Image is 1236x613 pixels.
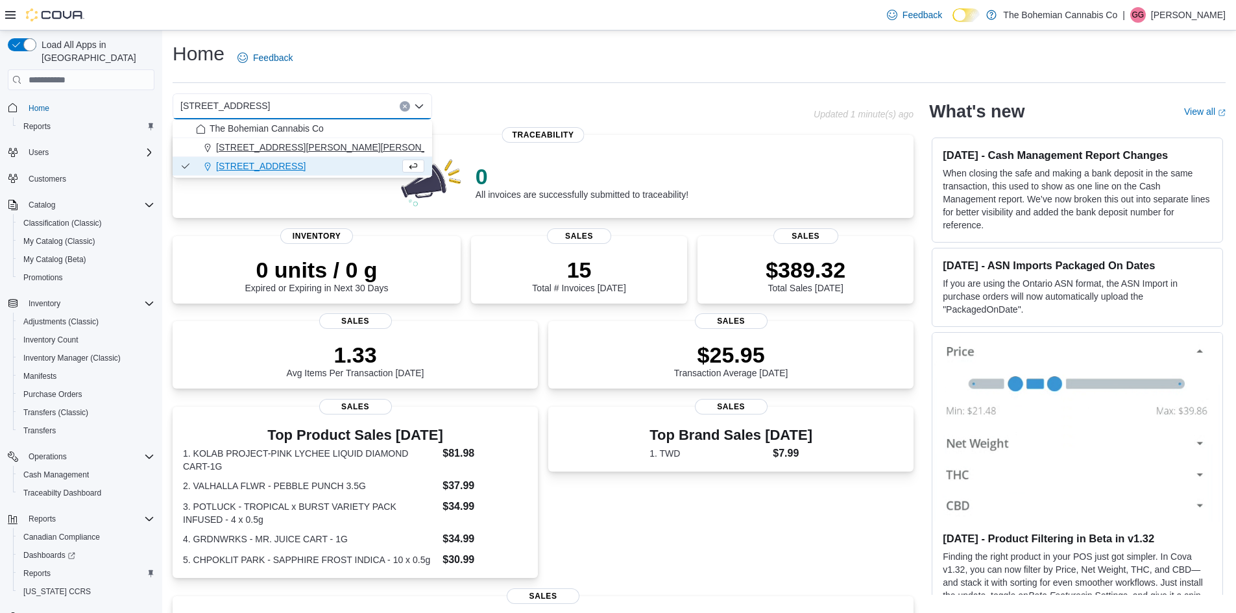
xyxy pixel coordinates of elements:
span: Classification (Classic) [18,215,154,231]
a: Dashboards [13,546,160,564]
span: My Catalog (Classic) [23,236,95,246]
dt: 1. KOLAB PROJECT-PINK LYCHEE LIQUID DIAMOND CART-1G [183,447,437,473]
span: Catalog [29,200,55,210]
dt: 2. VALHALLA FLWR - PEBBLE PUNCH 3.5G [183,479,437,492]
span: Transfers (Classic) [18,405,154,420]
p: $25.95 [674,342,788,368]
button: Inventory Count [13,331,160,349]
button: Catalog [3,196,160,214]
span: Sales [695,399,768,415]
p: $389.32 [766,257,845,283]
h3: Top Brand Sales [DATE] [649,427,812,443]
a: Inventory Manager (Classic) [18,350,126,366]
span: Operations [29,451,67,462]
p: When closing the safe and making a bank deposit in the same transaction, this used to show as one... [943,167,1212,232]
span: Reports [18,566,154,581]
h3: [DATE] - Product Filtering in Beta in v1.32 [943,532,1212,545]
span: Home [29,103,49,114]
span: Inventory Count [23,335,79,345]
p: | [1122,7,1125,23]
span: My Catalog (Beta) [18,252,154,267]
span: My Catalog (Classic) [18,234,154,249]
button: Inventory [3,294,160,313]
button: Canadian Compliance [13,528,160,546]
a: Feedback [882,2,947,28]
button: Users [3,143,160,162]
button: My Catalog (Beta) [13,250,160,269]
span: Reports [23,568,51,579]
dd: $37.99 [442,478,527,494]
span: Dashboards [23,550,75,560]
span: Promotions [23,272,63,283]
button: Users [23,145,54,160]
span: My Catalog (Beta) [23,254,86,265]
span: [STREET_ADDRESS] [180,98,270,114]
span: Home [23,99,154,115]
span: [STREET_ADDRESS] [216,160,306,173]
button: Reports [13,117,160,136]
span: Adjustments (Classic) [18,314,154,330]
span: Inventory [29,298,60,309]
button: Home [3,98,160,117]
span: Inventory Manager (Classic) [23,353,121,363]
h3: [DATE] - ASN Imports Packaged On Dates [943,259,1212,272]
span: Reports [18,119,154,134]
dt: 3. POTLUCK - TROPICAL x BURST VARIETY PACK INFUSED - 4 x 0.5g [183,500,437,526]
button: Cash Management [13,466,160,484]
span: [US_STATE] CCRS [23,586,91,597]
span: Dashboards [18,547,154,563]
button: [US_STATE] CCRS [13,583,160,601]
a: Reports [18,119,56,134]
a: Adjustments (Classic) [18,314,104,330]
span: Canadian Compliance [23,532,100,542]
button: Transfers (Classic) [13,403,160,422]
span: Adjustments (Classic) [23,317,99,327]
button: Classification (Classic) [13,214,160,232]
span: Reports [23,511,154,527]
h3: [DATE] - Cash Management Report Changes [943,149,1212,162]
button: Transfers [13,422,160,440]
a: Traceabilty Dashboard [18,485,106,501]
button: Inventory [23,296,66,311]
button: Traceabilty Dashboard [13,484,160,502]
button: Close list of options [414,101,424,112]
img: 0 [398,156,465,208]
span: Transfers [23,426,56,436]
span: Feedback [253,51,293,64]
a: My Catalog (Beta) [18,252,91,267]
a: Dashboards [18,547,80,563]
h2: What's new [929,101,1024,122]
span: Canadian Compliance [18,529,154,545]
span: Sales [773,228,838,244]
span: Customers [29,174,66,184]
span: Sales [507,588,579,604]
button: Promotions [13,269,160,287]
a: Reports [18,566,56,581]
button: Reports [23,511,61,527]
span: Transfers (Classic) [23,407,88,418]
dd: $30.99 [442,552,527,568]
button: Clear input [400,101,410,112]
div: Choose from the following options [173,119,432,176]
p: 0 units / 0 g [245,257,389,283]
button: Customers [3,169,160,188]
span: Reports [23,121,51,132]
div: Total Sales [DATE] [766,257,845,293]
a: My Catalog (Classic) [18,234,101,249]
span: Customers [23,171,154,187]
p: If you are using the Ontario ASN format, the ASN Import in purchase orders will now automatically... [943,277,1212,316]
button: Inventory Manager (Classic) [13,349,160,367]
span: Load All Apps in [GEOGRAPHIC_DATA] [36,38,154,64]
button: Reports [13,564,160,583]
span: Inventory Count [18,332,154,348]
a: Home [23,101,55,116]
dd: $34.99 [442,499,527,514]
span: Inventory [280,228,353,244]
span: Sales [547,228,612,244]
span: Traceabilty Dashboard [23,488,101,498]
dt: 4. GRDNWRKS - MR. JUICE CART - 1G [183,533,437,546]
a: [US_STATE] CCRS [18,584,96,599]
a: Cash Management [18,467,94,483]
h1: Home [173,41,224,67]
span: Operations [23,449,154,464]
